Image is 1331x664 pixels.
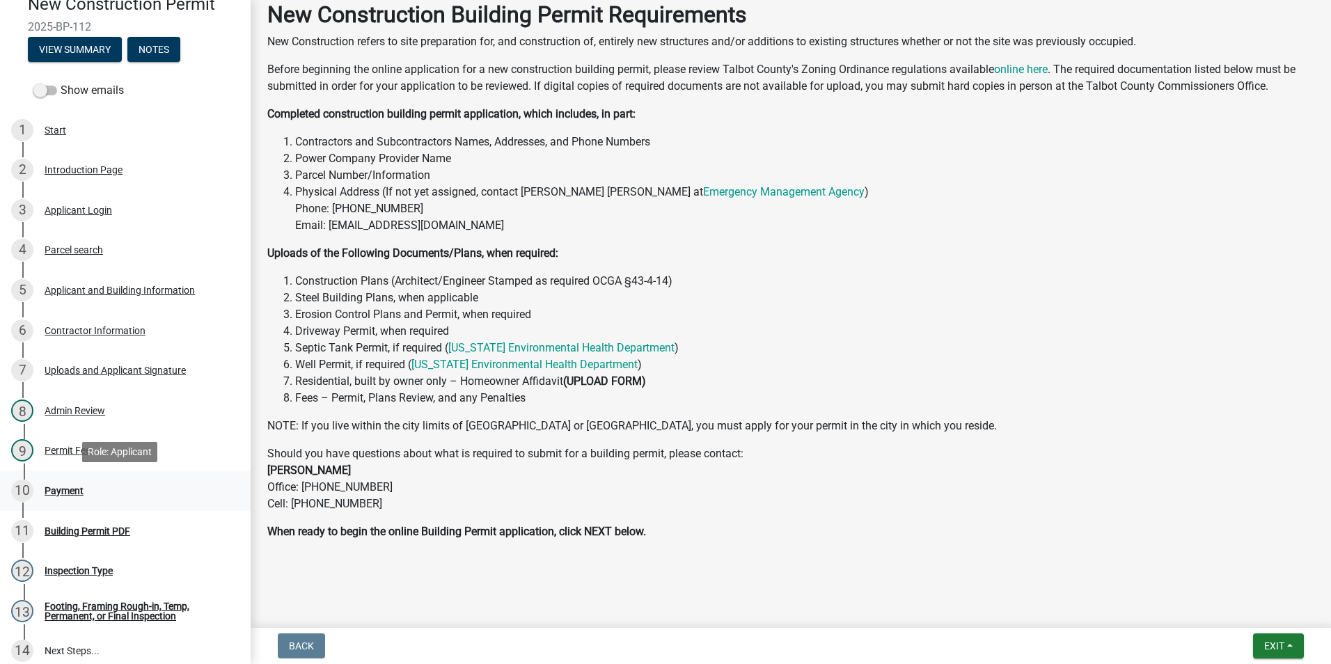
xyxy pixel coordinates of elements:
div: 12 [11,560,33,582]
li: Well Permit, if required ( ) [295,356,1314,373]
li: Construction Plans (Architect/Engineer Stamped as required OCGA §43-4-14) [295,273,1314,290]
button: Back [278,633,325,658]
li: Power Company Provider Name [295,150,1314,167]
label: Show emails [33,82,124,99]
p: Before beginning the online application for a new construction building permit, please review Tal... [267,61,1314,95]
div: Role: Applicant [82,442,157,462]
li: Parcel Number/Information [295,167,1314,184]
strong: (UPLOAD FORM) [563,374,646,388]
li: Fees – Permit, Plans Review, and any Penalties [295,390,1314,406]
li: Erosion Control Plans and Permit, when required [295,306,1314,323]
div: 2 [11,159,33,181]
div: Inspection Type [45,566,113,576]
div: 11 [11,520,33,542]
div: Footing, Framing Rough-in, Temp, Permanent, or Final Inspection [45,601,228,621]
div: 3 [11,199,33,221]
div: 4 [11,239,33,261]
div: Building Permit PDF [45,526,130,536]
wm-modal-confirm: Notes [127,45,180,56]
li: Septic Tank Permit, if required ( ) [295,340,1314,356]
div: Contractor Information [45,326,145,335]
div: Applicant and Building Information [45,285,195,295]
li: Contractors and Subcontractors Names, Addresses, and Phone Numbers [295,134,1314,150]
li: Physical Address (If not yet assigned, contact [PERSON_NAME] [PERSON_NAME] at ) Phone: [PHONE_NUM... [295,184,1314,234]
wm-modal-confirm: Summary [28,45,122,56]
p: Should you have questions about what is required to submit for a building permit, please contact:... [267,445,1314,512]
strong: Uploads of the Following Documents/Plans, when required: [267,246,558,260]
strong: [PERSON_NAME] [267,464,351,477]
div: 14 [11,640,33,662]
div: 13 [11,600,33,622]
a: [US_STATE] Environmental Health Department [448,341,675,354]
div: 5 [11,279,33,301]
button: Notes [127,37,180,62]
span: Back [289,640,314,651]
strong: New Construction Building Permit Requirements [267,1,747,28]
a: [US_STATE] Environmental Health Department [411,358,638,371]
strong: When ready to begin the online Building Permit application, click NEXT below. [267,525,646,538]
div: 1 [11,119,33,141]
div: Permit Fee [45,445,90,455]
div: Uploads and Applicant Signature [45,365,186,375]
p: New Construction refers to site preparation for, and construction of, entirely new structures and... [267,33,1314,50]
a: Emergency Management Agency [703,185,865,198]
div: 7 [11,359,33,381]
button: Exit [1253,633,1304,658]
button: View Summary [28,37,122,62]
div: 9 [11,439,33,461]
strong: Completed construction building permit application, which includes, in part: [267,107,636,120]
div: Payment [45,486,84,496]
div: 10 [11,480,33,502]
div: 6 [11,319,33,342]
p: NOTE: If you live within the city limits of [GEOGRAPHIC_DATA] or [GEOGRAPHIC_DATA], you must appl... [267,418,1314,434]
li: Residential, built by owner only – Homeowner Affidavit [295,373,1314,390]
span: Exit [1264,640,1284,651]
div: 8 [11,400,33,422]
div: Parcel search [45,245,103,255]
div: Introduction Page [45,165,123,175]
a: online here [994,63,1048,76]
div: Admin Review [45,406,105,416]
div: Start [45,125,66,135]
li: Driveway Permit, when required [295,323,1314,340]
div: Applicant Login [45,205,112,215]
span: 2025-BP-112 [28,20,223,33]
li: Steel Building Plans, when applicable [295,290,1314,306]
